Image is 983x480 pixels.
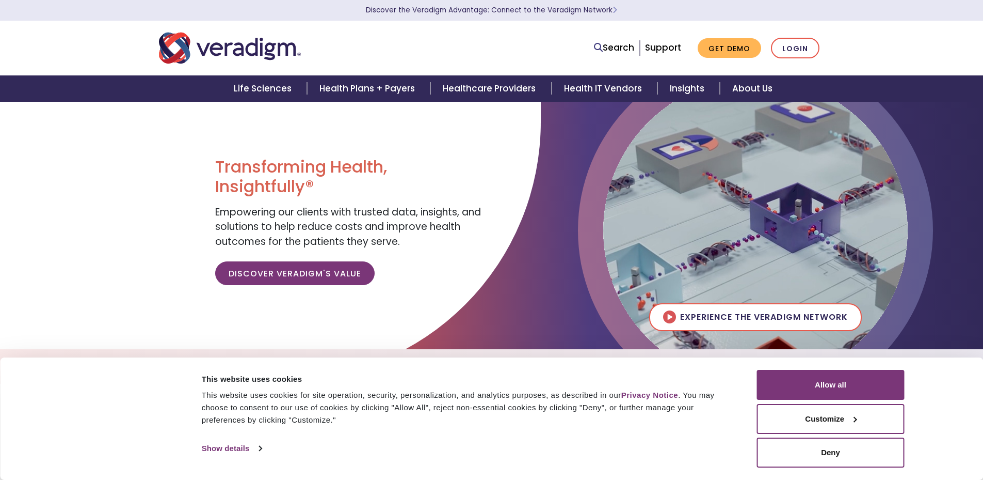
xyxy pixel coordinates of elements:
img: Veradigm logo [159,31,301,65]
a: Get Demo [698,38,761,58]
a: Search [594,41,634,55]
a: About Us [720,75,785,102]
a: Show details [202,441,262,456]
a: Discover the Veradigm Advantage: Connect to the Veradigm NetworkLearn More [366,5,617,15]
a: Discover Veradigm's Value [215,261,375,285]
a: Explore Solutions [301,353,416,380]
a: Health IT Vendors [552,75,657,102]
h1: Transforming Health, Insightfully® [215,157,484,197]
a: Insights [657,75,720,102]
div: This website uses cookies for site operation, security, personalization, and analytics purposes, ... [202,389,734,426]
button: Allow all [757,370,905,400]
a: Life Sciences [221,75,307,102]
a: Health Plans + Payers [307,75,430,102]
button: Deny [757,438,905,468]
span: Learn More [613,5,617,15]
a: Privacy Notice [621,391,678,399]
a: Support [645,41,681,54]
a: Login [771,38,819,59]
a: Insights [553,353,619,380]
a: Healthcare Providers [430,75,551,102]
span: Empowering our clients with trusted data, insights, and solutions to help reduce costs and improv... [215,205,481,249]
a: The Veradigm Network [416,353,553,380]
button: Customize [757,404,905,434]
a: Careers [619,353,683,380]
div: This website uses cookies [202,373,734,385]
